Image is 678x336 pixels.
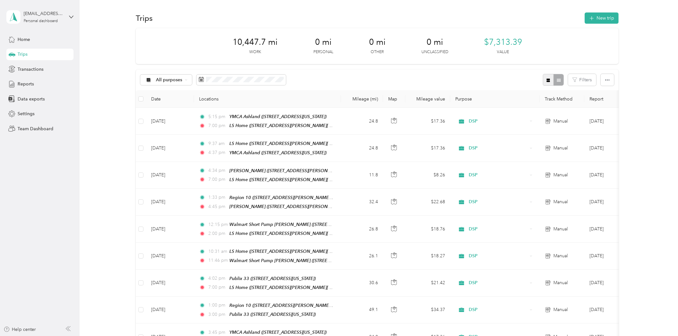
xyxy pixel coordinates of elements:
span: YMCA Ashland ([STREET_ADDRESS][US_STATE]) [229,330,327,335]
span: LS Home ([STREET_ADDRESS][PERSON_NAME][US_STATE]) [229,141,351,146]
span: DSP [469,279,528,286]
td: [DATE] [146,270,194,297]
p: Personal [313,49,333,55]
span: 10:31 am [208,248,227,255]
td: $18.76 [405,216,450,243]
span: 0 mi [369,37,386,47]
span: 11:46 pm [208,257,227,264]
td: [DATE] [146,135,194,162]
span: 4:37 pm [208,149,227,156]
span: 3:45 pm [208,329,227,336]
td: 24.8 [341,135,383,162]
iframe: Everlance-gr Chat Button Frame [642,300,678,336]
td: 49.1 [341,297,383,324]
span: Reports [18,81,34,87]
td: [DATE] [146,297,194,324]
td: [DATE] [146,243,194,269]
td: $17.36 [405,108,450,135]
span: Trips [18,51,27,58]
div: Personal dashboard [24,19,58,23]
p: Work [249,49,261,55]
td: Sep 2025 [584,216,643,243]
span: Region 10 ([STREET_ADDRESS][PERSON_NAME][PERSON_NAME][US_STATE]) [229,195,390,200]
span: 3:00 pm [208,311,227,318]
span: DSP [469,145,528,152]
button: New trip [585,12,619,24]
p: Unclassified [421,49,448,55]
th: Date [146,90,194,108]
p: Other [371,49,384,55]
span: LS Home ([STREET_ADDRESS][PERSON_NAME][US_STATE]) [229,123,351,128]
span: DSP [469,198,528,205]
th: Locations [194,90,341,108]
td: Sep 2025 [584,162,643,189]
span: DSP [469,252,528,260]
span: [PERSON_NAME] ([STREET_ADDRESS][PERSON_NAME][US_STATE]) [229,168,368,173]
td: $18.27 [405,243,450,269]
span: DSP [469,172,528,179]
span: 1:33 pm [208,194,227,201]
td: Sep 2025 [584,135,643,162]
span: Manual [553,198,568,205]
span: YMCA Ashland ([STREET_ADDRESS][US_STATE]) [229,150,327,155]
span: Walmart Short Pump [PERSON_NAME] ([STREET_ADDRESS][US_STATE]) [229,258,377,263]
span: Manual [553,118,568,125]
span: 9:37 am [208,140,227,147]
span: Settings [18,110,35,117]
td: [DATE] [146,108,194,135]
span: DSP [469,118,528,125]
span: 7:00 pm [208,176,227,183]
span: LS Home ([STREET_ADDRESS][PERSON_NAME][US_STATE]) [229,231,351,236]
td: Aug 2025 [584,270,643,297]
span: 10,447.7 mi [233,37,278,47]
span: All purposes [156,78,183,82]
td: 26.8 [341,216,383,243]
th: Report [584,90,643,108]
span: 0 mi [427,37,443,47]
span: Manual [553,252,568,260]
span: Manual [553,306,568,313]
span: Publix 33 ([STREET_ADDRESS][US_STATE]) [229,276,316,281]
td: Sep 2025 [584,243,643,269]
span: [PERSON_NAME] ([STREET_ADDRESS][PERSON_NAME][US_STATE]) [229,204,368,209]
td: 26.1 [341,243,383,269]
span: Data exports [18,96,45,102]
span: 4:02 pm [208,275,227,282]
td: $34.37 [405,297,450,324]
td: [DATE] [146,189,194,216]
td: Sep 2025 [584,189,643,216]
button: Help center [4,326,36,333]
th: Map [383,90,405,108]
td: $17.36 [405,135,450,162]
span: 1:00 pm [208,302,227,309]
button: Filters [568,74,596,86]
td: Sep 2025 [584,108,643,135]
span: YMCA Ashland ([STREET_ADDRESS][US_STATE]) [229,114,327,119]
td: Aug 2025 [584,297,643,324]
span: LS Home ([STREET_ADDRESS][PERSON_NAME][US_STATE]) [229,177,351,182]
span: Manual [553,172,568,179]
span: 7:00 pm [208,284,227,291]
td: 32.4 [341,189,383,216]
span: 4:45 pm [208,203,227,210]
span: 2:00 pm [208,230,227,237]
th: Mileage (mi) [341,90,383,108]
span: Transactions [18,66,43,73]
span: Region 10 ([STREET_ADDRESS][PERSON_NAME][PERSON_NAME][US_STATE]) [229,303,390,308]
p: Value [497,49,509,55]
td: 24.8 [341,108,383,135]
span: Manual [553,279,568,286]
span: Publix 33 ([STREET_ADDRESS][US_STATE]) [229,312,316,317]
td: $8.26 [405,162,450,189]
th: Track Method [540,90,584,108]
span: 4:34 pm [208,167,227,174]
span: $7,313.39 [484,37,522,47]
td: [DATE] [146,216,194,243]
span: DSP [469,306,528,313]
span: LS Home ([STREET_ADDRESS][PERSON_NAME][US_STATE]) [229,285,351,290]
span: 12:15 pm [208,221,227,228]
span: Home [18,36,30,43]
span: DSP [469,226,528,233]
span: 5:15 pm [208,113,227,120]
